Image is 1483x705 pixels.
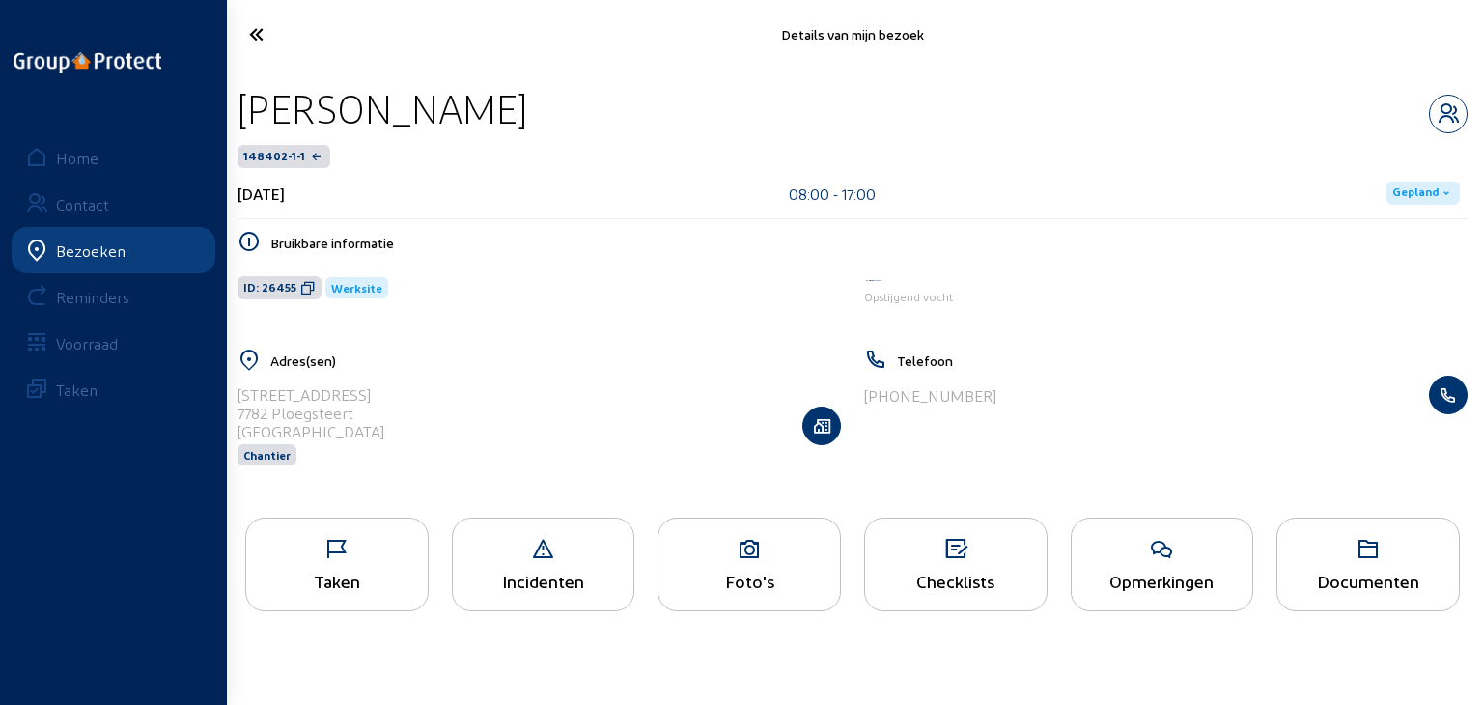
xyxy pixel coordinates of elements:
[12,273,215,320] a: Reminders
[243,149,305,164] span: 148402-1-1
[56,288,129,306] div: Reminders
[865,571,1047,591] div: Checklists
[243,280,296,296] span: ID: 26455
[897,352,1468,369] h5: Telefoon
[433,26,1273,42] div: Details van mijn bezoek
[238,84,527,133] div: [PERSON_NAME]
[238,404,384,422] div: 7782 Ploegsteert
[1277,571,1459,591] div: Documenten
[243,448,291,462] span: Chantier
[238,385,384,404] div: [STREET_ADDRESS]
[14,52,161,73] img: logo-oneline.png
[331,281,382,295] span: Werksite
[864,278,883,284] img: Aqua Protect
[270,235,1468,251] h5: Bruikbare informatie
[864,386,996,405] div: [PHONE_NUMBER]
[12,320,215,366] a: Voorraad
[12,181,215,227] a: Contact
[1072,571,1253,591] div: Opmerkingen
[270,352,841,369] h5: Adres(sen)
[56,241,126,260] div: Bezoeken
[1392,185,1439,201] span: Gepland
[12,134,215,181] a: Home
[238,184,285,203] div: [DATE]
[12,366,215,412] a: Taken
[658,571,840,591] div: Foto's
[56,149,98,167] div: Home
[246,571,428,591] div: Taken
[789,184,876,203] div: 08:00 - 17:00
[56,381,98,399] div: Taken
[453,571,634,591] div: Incidenten
[238,422,384,440] div: [GEOGRAPHIC_DATA]
[56,195,109,213] div: Contact
[56,334,118,352] div: Voorraad
[12,227,215,273] a: Bezoeken
[864,290,953,303] span: Opstijgend vocht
